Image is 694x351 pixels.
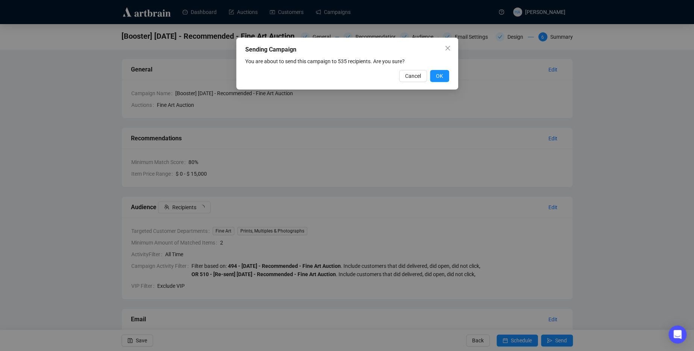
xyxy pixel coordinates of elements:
[245,57,449,65] div: You are about to send this campaign to 535 recipients. Are you sure?
[445,45,451,51] span: close
[405,72,421,80] span: Cancel
[430,70,449,82] button: OK
[442,42,454,54] button: Close
[399,70,427,82] button: Cancel
[245,45,449,54] div: Sending Campaign
[668,325,686,343] div: Open Intercom Messenger
[436,72,443,80] span: OK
